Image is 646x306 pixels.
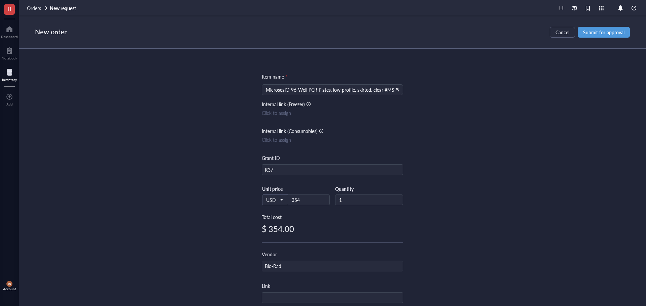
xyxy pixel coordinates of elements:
[27,5,48,11] a: Orders
[2,45,17,60] a: Notebook
[262,154,280,162] div: Grant ID
[262,127,318,135] div: Internal link (Consumables)
[1,35,18,39] div: Dashboard
[50,5,77,11] a: New request
[3,287,16,291] div: Account
[6,102,13,106] div: Add
[262,73,287,80] div: Item name
[266,197,283,203] span: USD
[1,24,18,39] a: Dashboard
[27,5,41,11] span: Orders
[262,251,277,258] div: Vendor
[2,56,17,60] div: Notebook
[550,27,575,38] button: Cancel
[2,78,17,82] div: Inventory
[262,100,305,108] div: Internal link (Freezer)
[335,186,403,192] div: Quantity
[262,223,403,234] div: $ 354.00
[8,282,11,286] span: YN
[578,27,630,38] button: Submit for approval
[262,213,403,221] div: Total cost
[262,186,304,192] div: Unit price
[2,67,17,82] a: Inventory
[555,30,569,35] span: Cancel
[7,4,11,13] span: H
[262,109,403,117] div: Click to assign
[262,136,403,143] div: Click to assign
[583,30,624,35] span: Submit for approval
[262,282,270,290] div: Link
[35,27,67,38] div: New order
